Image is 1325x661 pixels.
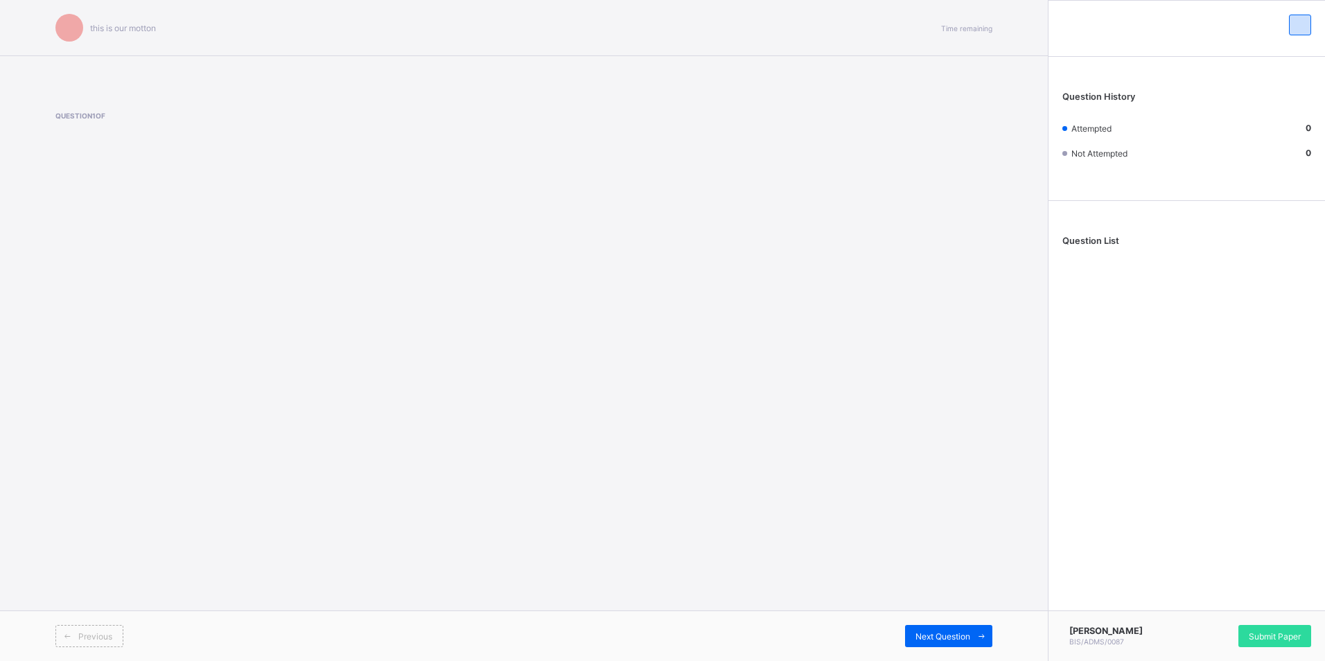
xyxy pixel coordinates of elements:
span: Not Attempted [1071,148,1127,159]
span: Question 1 of [55,112,639,120]
span: Previous [78,631,112,642]
b: 0 [1306,148,1311,158]
span: Question List [1062,236,1119,246]
span: [PERSON_NAME] [1069,626,1143,636]
span: Next Question [915,631,970,642]
span: Submit Paper [1249,631,1301,642]
span: this is our motton [90,23,156,33]
b: 0 [1306,123,1311,133]
span: Question History [1062,91,1135,102]
span: Attempted [1071,123,1112,134]
span: Time remaining [941,24,992,33]
span: BIS/ADMS/0087 [1069,637,1124,646]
